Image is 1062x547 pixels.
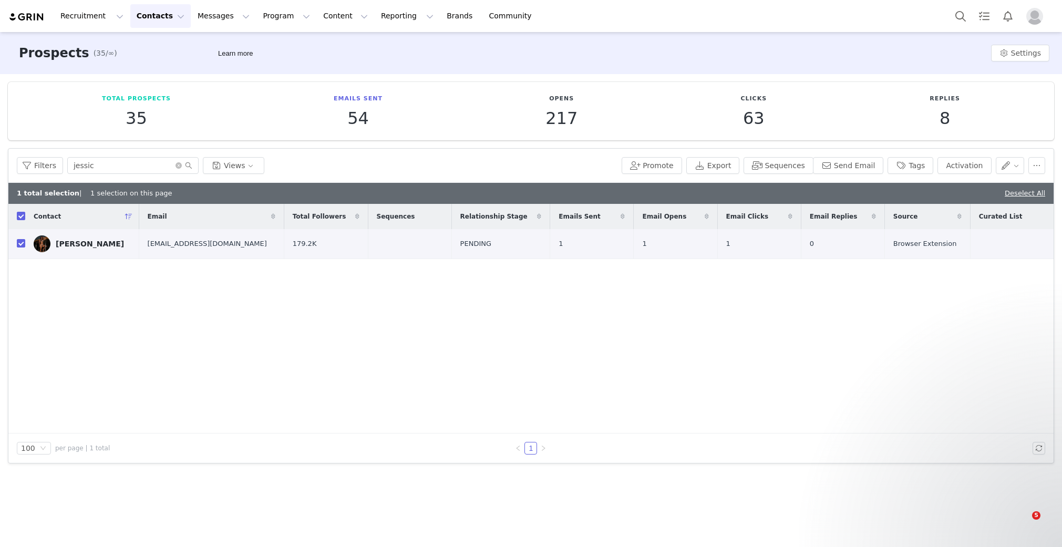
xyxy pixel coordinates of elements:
iframe: Intercom live chat [1011,511,1036,536]
span: PENDING [460,239,491,249]
p: 63 [740,109,767,128]
button: Recruitment [54,4,130,28]
i: icon: down [40,445,46,452]
p: 217 [545,109,578,128]
p: Clicks [740,95,767,104]
a: Brands [440,4,482,28]
i: icon: search [185,162,192,169]
button: Views [203,157,264,174]
div: [PERSON_NAME] [56,240,124,248]
span: Relationship Stage [460,212,528,221]
div: | 1 selection on this page [17,188,172,199]
button: Send Email [813,157,884,174]
span: Email Replies [810,212,858,221]
span: Sequences [377,212,415,221]
span: [EMAIL_ADDRESS][DOMAIN_NAME] [148,239,267,249]
span: (35/∞) [94,48,117,59]
div: Tooltip anchor [216,48,255,59]
p: 54 [334,109,383,128]
span: 1 [642,239,646,249]
button: Messages [191,4,256,28]
span: Email [148,212,167,221]
p: Emails Sent [334,95,383,104]
button: Settings [991,45,1049,61]
button: Promote [622,157,682,174]
span: Emails Sent [559,212,600,221]
a: 1 [525,442,537,454]
a: Tasks [973,4,996,28]
button: Program [256,4,316,28]
button: Sequences [744,157,813,174]
p: 35 [102,109,171,128]
iframe: Intercom notifications message [841,445,1051,519]
img: placeholder-profile.jpg [1026,8,1043,25]
a: Community [483,4,543,28]
span: Contact [34,212,61,221]
button: Profile [1020,8,1054,25]
button: Content [317,4,374,28]
span: Total Followers [293,212,346,221]
button: Notifications [996,4,1019,28]
span: 1 [726,239,730,249]
span: Email Opens [642,212,686,221]
i: icon: right [540,445,547,451]
i: icon: close-circle [176,162,182,169]
p: 8 [930,109,960,128]
button: Search [949,4,972,28]
span: Source [893,212,918,221]
button: Tags [888,157,933,174]
p: Total Prospects [102,95,171,104]
b: 1 total selection [17,189,79,197]
a: [PERSON_NAME] [34,235,131,252]
button: Reporting [375,4,440,28]
i: icon: left [515,445,521,451]
button: Export [686,157,740,174]
button: Activation [937,157,991,174]
li: Next Page [537,442,550,455]
span: Email Clicks [726,212,768,221]
img: grin logo [8,12,45,22]
h3: Prospects [19,44,89,63]
div: 100 [21,442,35,454]
a: Deselect All [1005,189,1045,197]
span: Curated List [979,212,1023,221]
p: Opens [545,95,578,104]
li: Previous Page [512,442,524,455]
button: Filters [17,157,63,174]
span: 0 [810,239,814,249]
input: Search... [67,157,199,174]
img: 9682e97c-460d-4265-b098-fa61faec70db.jpg [34,235,50,252]
span: 5 [1032,511,1040,520]
button: Contacts [130,4,191,28]
span: 179.2K [293,239,317,249]
span: per page | 1 total [55,443,110,453]
span: Browser Extension [893,239,957,249]
li: 1 [524,442,537,455]
p: Replies [930,95,960,104]
span: 1 [559,239,563,249]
